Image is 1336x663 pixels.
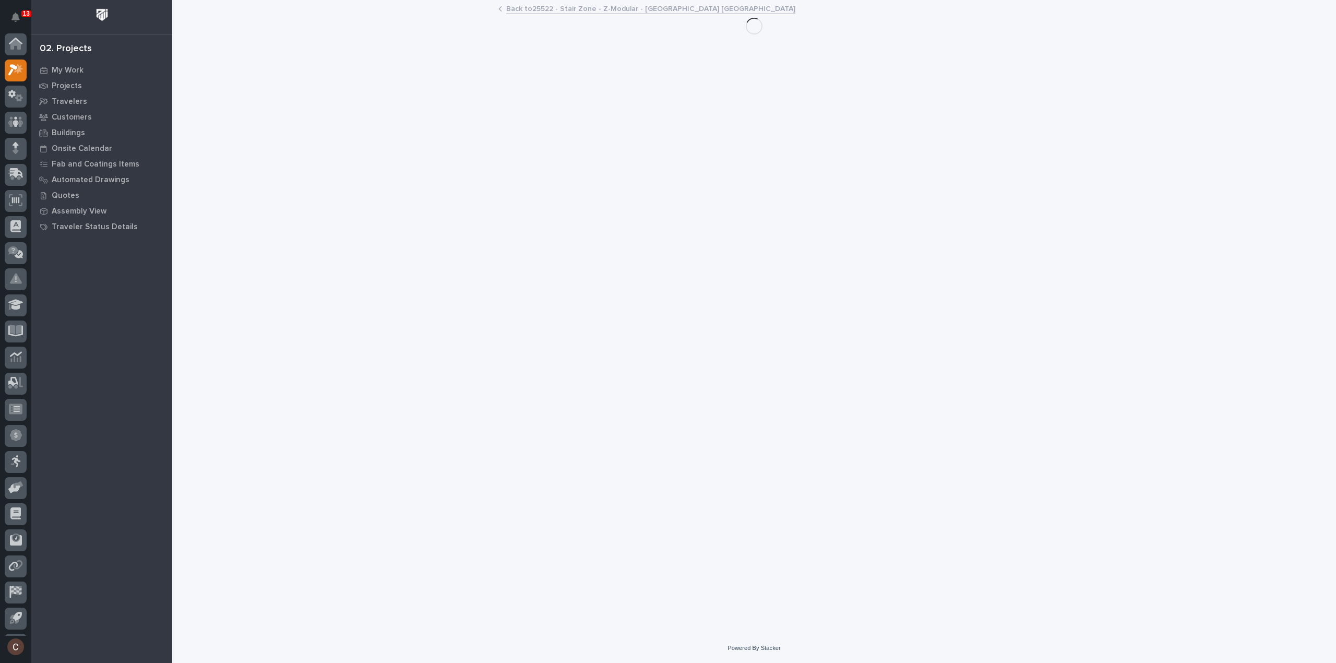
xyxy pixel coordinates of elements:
p: Travelers [52,97,87,106]
p: Automated Drawings [52,175,129,185]
a: My Work [31,62,172,78]
a: Assembly View [31,203,172,219]
a: Quotes [31,187,172,203]
p: Projects [52,81,82,91]
div: 02. Projects [40,43,92,55]
button: users-avatar [5,636,27,658]
p: Buildings [52,128,85,138]
a: Fab and Coatings Items [31,156,172,172]
a: Customers [31,109,172,125]
a: Automated Drawings [31,172,172,187]
p: Quotes [52,191,79,200]
a: Projects [31,78,172,93]
a: Onsite Calendar [31,140,172,156]
p: Onsite Calendar [52,144,112,153]
p: Customers [52,113,92,122]
p: Assembly View [52,207,106,216]
p: 13 [23,10,30,17]
div: Notifications13 [13,13,27,29]
a: Traveler Status Details [31,219,172,234]
a: Travelers [31,93,172,109]
button: Notifications [5,6,27,28]
p: Fab and Coatings Items [52,160,139,169]
img: Workspace Logo [92,5,112,25]
a: Powered By Stacker [727,645,780,651]
a: Back to25522 - Stair Zone - Z-Modular - [GEOGRAPHIC_DATA] [GEOGRAPHIC_DATA] [506,2,795,14]
a: Buildings [31,125,172,140]
p: My Work [52,66,83,75]
p: Traveler Status Details [52,222,138,232]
